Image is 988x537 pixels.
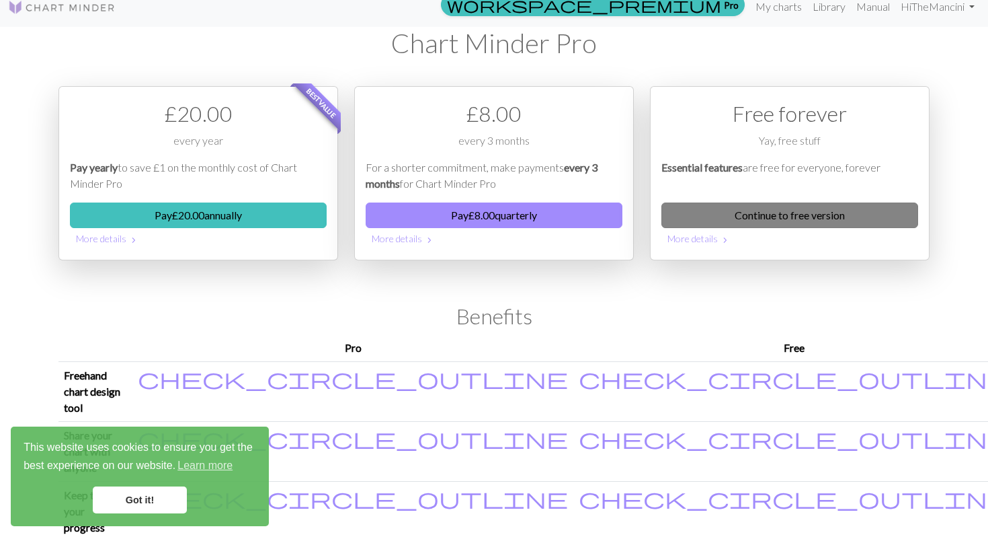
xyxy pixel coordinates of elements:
[58,27,930,59] h1: Chart Minder Pro
[24,439,256,476] span: This website uses cookies to ensure you get the best experience on our website.
[661,203,918,228] a: Continue to free version
[720,234,731,247] span: chevron_right
[138,365,568,391] span: check_circle_outline
[138,487,568,509] i: Included
[70,159,327,192] p: to save £1 on the monthly cost of Chart Minder Pro
[293,75,350,132] span: Best value
[64,367,127,416] p: Freehand chart design tool
[70,133,327,159] div: every year
[366,98,622,130] div: £ 8.00
[138,485,568,511] span: check_circle_outline
[661,228,918,249] button: More details
[70,203,327,228] button: Pay£20.00annually
[366,228,622,249] button: More details
[175,456,235,476] a: learn more about cookies
[661,98,918,130] div: Free forever
[138,367,568,389] i: Included
[661,161,743,174] em: Essential features
[366,203,622,228] button: Pay£8.00quarterly
[661,159,918,192] p: are free for everyone, forever
[661,133,918,159] div: Yay, free stuff
[138,425,568,451] span: check_circle_outline
[58,86,338,260] div: Payment option 1
[366,133,622,159] div: every 3 months
[70,228,327,249] button: More details
[128,234,139,247] span: chevron_right
[138,427,568,449] i: Included
[366,159,622,192] p: For a shorter commitment, make payments for Chart Minder Pro
[354,86,634,260] div: Payment option 2
[132,334,573,362] th: Pro
[650,86,930,260] div: Free option
[58,303,930,329] h2: Benefits
[70,98,327,130] div: £ 20.00
[424,234,435,247] span: chevron_right
[70,161,118,174] em: Pay yearly
[93,487,187,513] a: dismiss cookie message
[11,427,269,526] div: cookieconsent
